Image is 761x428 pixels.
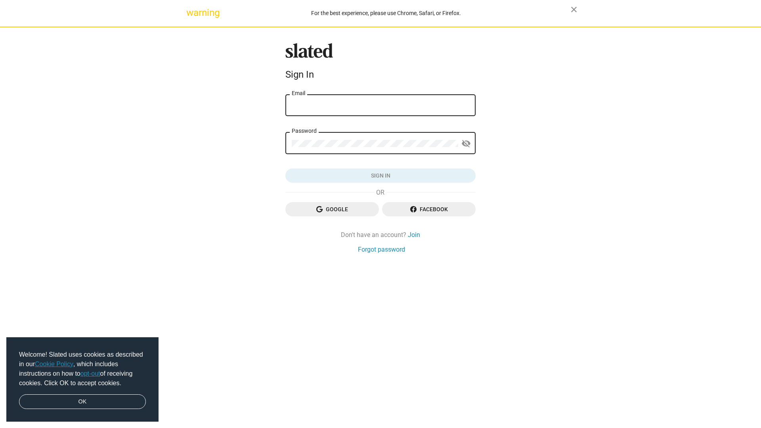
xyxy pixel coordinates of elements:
mat-icon: visibility_off [461,138,471,150]
a: Cookie Policy [35,361,73,367]
a: opt-out [80,370,100,377]
span: Facebook [388,202,469,216]
button: Facebook [382,202,476,216]
mat-icon: warning [186,8,196,17]
a: Forgot password [358,245,405,254]
sl-branding: Sign In [285,43,476,84]
span: Welcome! Slated uses cookies as described in our , which includes instructions on how to of recei... [19,350,146,388]
button: Show password [458,136,474,152]
div: For the best experience, please use Chrome, Safari, or Firefox. [201,8,571,19]
button: Google [285,202,379,216]
div: Don't have an account? [285,231,476,239]
span: Google [292,202,373,216]
div: Sign In [285,69,476,80]
a: dismiss cookie message [19,394,146,409]
div: cookieconsent [6,337,159,422]
a: Join [408,231,420,239]
mat-icon: close [569,5,579,14]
